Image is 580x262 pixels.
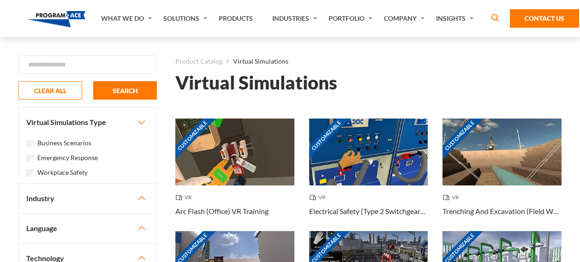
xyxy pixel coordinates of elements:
[18,81,82,100] button: CLEAR ALL
[175,75,337,91] h1: Virtual Simulations
[26,140,34,147] input: Business Scenarios
[37,153,98,163] label: Emergency Response
[442,193,463,202] span: VR
[309,119,428,231] a: Customizable Thumbnail - Electrical Safety (Type 2 Switchgear) VR Training VR Electrical Safety (...
[309,193,329,202] span: VR
[37,167,88,178] label: Workplace Safety
[26,169,34,177] input: Workplace Safety
[442,206,562,217] h3: Trenching And Excavation (Field Work) VR Training
[309,206,428,217] h3: Electrical Safety (Type 2 Switchgear) VR Training
[27,11,86,27] img: Program-Ace
[175,55,562,67] nav: breadcrumb
[26,155,34,162] input: Emergency Response
[510,9,579,28] a: Contact Us
[175,206,269,217] h3: Arc Flash (Office) VR Training
[19,107,156,137] button: Virtual Simulations Type
[175,193,196,202] span: VR
[175,119,294,231] a: Customizable Thumbnail - Arc Flash (Office) VR Training VR Arc Flash (Office) VR Training
[442,119,562,231] a: Customizable Thumbnail - Trenching And Excavation (Field Work) VR Training VR Trenching And Excav...
[222,55,288,67] li: Virtual Simulations
[19,184,156,213] button: Industry
[37,138,91,148] label: Business Scenarios
[19,214,156,243] button: Language
[175,55,222,67] a: Product Catalog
